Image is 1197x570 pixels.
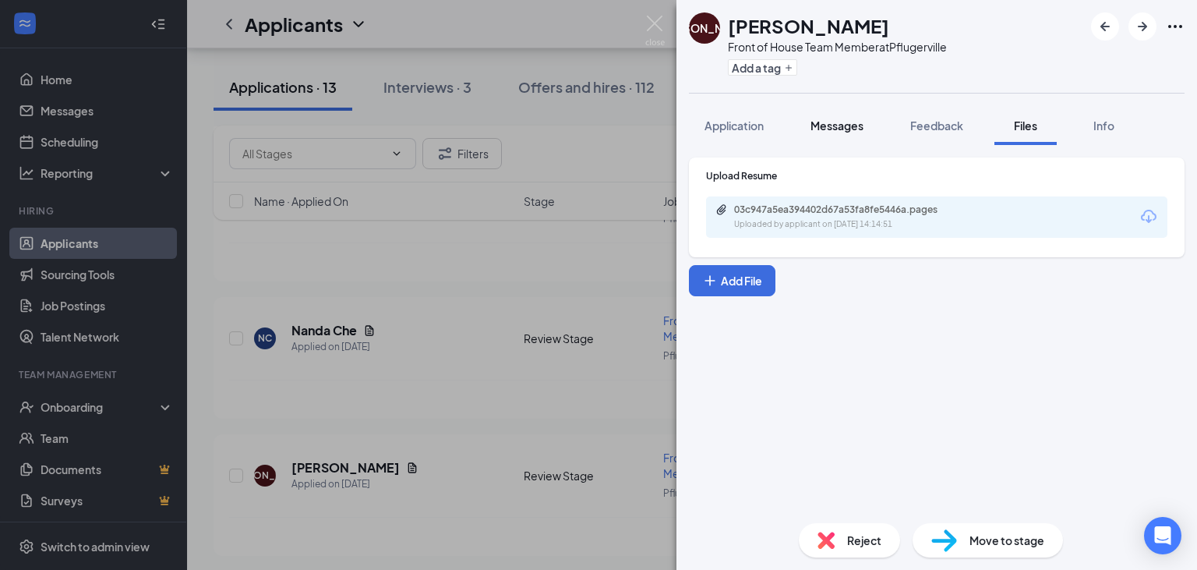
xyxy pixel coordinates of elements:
svg: Download [1139,207,1158,226]
span: Reject [847,532,881,549]
h1: [PERSON_NAME] [728,12,889,39]
div: Uploaded by applicant on [DATE] 14:14:51 [734,218,968,231]
span: Messages [810,119,863,133]
svg: ArrowLeftNew [1096,17,1114,36]
div: [PERSON_NAME] [659,20,750,36]
svg: Paperclip [715,204,728,216]
a: Paperclip03c947a5ea394402d67a53fa8fe5446a.pagesUploaded by applicant on [DATE] 14:14:51 [715,204,968,231]
span: Files [1014,119,1037,133]
button: Add FilePlus [689,265,775,296]
div: Open Intercom Messenger [1144,517,1181,554]
div: 03c947a5ea394402d67a53fa8fe5446a.pages [734,204,952,216]
span: Move to stage [969,532,1044,549]
svg: ArrowRight [1133,17,1152,36]
svg: Plus [784,63,793,73]
div: Upload Resume [706,169,1167,182]
div: Front of House Team Member at Pflugerville [728,39,947,55]
span: Feedback [910,119,963,133]
svg: Ellipses [1166,17,1185,36]
svg: Plus [702,273,718,289]
button: ArrowRight [1128,12,1156,41]
span: Application [704,119,764,133]
span: Info [1093,119,1114,133]
button: PlusAdd a tag [728,59,797,76]
button: ArrowLeftNew [1091,12,1119,41]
